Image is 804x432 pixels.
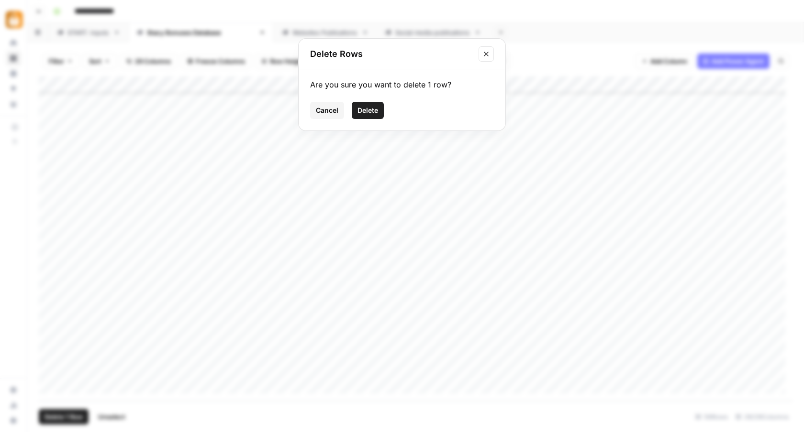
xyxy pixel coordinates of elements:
h2: Delete Rows [310,47,473,61]
button: Close modal [479,46,494,62]
button: Delete [352,102,384,119]
div: Are you sure you want to delete 1 row? [310,79,494,90]
span: Delete [357,106,378,115]
span: Cancel [316,106,338,115]
button: Cancel [310,102,344,119]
